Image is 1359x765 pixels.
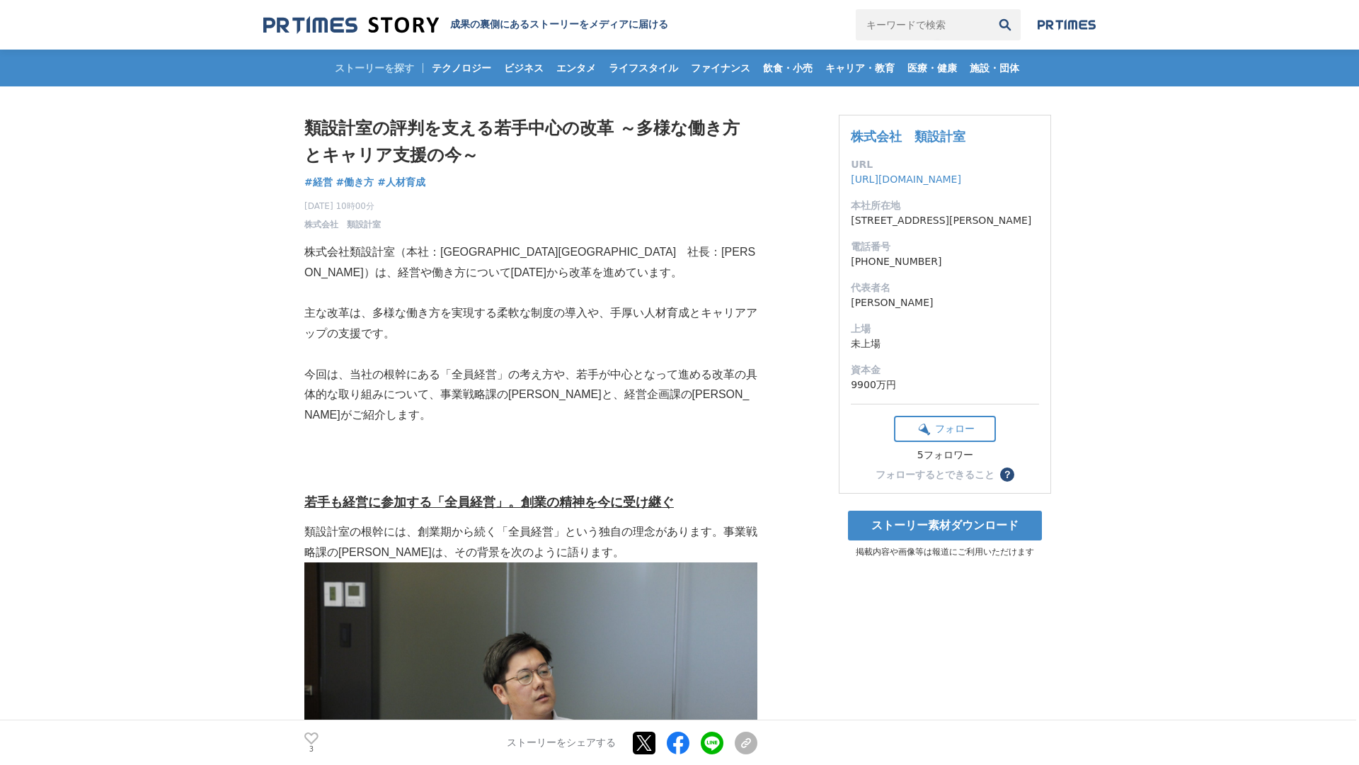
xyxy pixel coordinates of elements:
[851,378,1039,392] dd: 9900万円
[377,175,425,190] a: #人材育成
[964,50,1025,86] a: 施設・団体
[426,50,497,86] a: テクノロジー
[304,746,319,753] p: 3
[551,50,602,86] a: エンタメ
[336,175,374,190] a: #働き方
[426,62,497,74] span: テクノロジー
[498,62,549,74] span: ビジネス
[304,522,757,563] p: 類設計室の根幹には、創業期から続く「全員経営」という独自の理念があります。事業戦略課の[PERSON_NAME]は、その背景を次のように語ります。
[304,495,674,509] u: 若手も経営に参加する「全員経営」。創業の精神を今に受け継ぐ
[851,157,1039,172] dt: URL
[851,174,961,185] a: [URL][DOMAIN_NAME]
[304,200,381,212] span: [DATE] 10時00分
[377,176,425,188] span: #人材育成
[851,336,1039,351] dd: 未上場
[851,129,965,144] a: 株式会社 類設計室
[304,115,757,169] h1: 類設計室の評判を支える若手中心の改革 ～多様な働き方とキャリア支援の今～
[507,737,616,749] p: ストーリーをシェアする
[851,198,1039,213] dt: 本社所在地
[851,254,1039,269] dd: [PHONE_NUMBER]
[603,62,684,74] span: ライフスタイル
[851,363,1039,378] dt: 資本金
[851,295,1039,310] dd: [PERSON_NAME]
[450,18,668,31] h2: 成果の裏側にあるストーリーをメディアに届ける
[1000,467,1014,482] button: ？
[851,213,1039,228] dd: [STREET_ADDRESS][PERSON_NAME]
[757,50,818,86] a: 飲食・小売
[685,62,756,74] span: ファイナンス
[1002,470,1012,480] span: ？
[876,470,994,480] div: フォローするとできること
[902,50,963,86] a: 医療・健康
[304,218,381,231] a: 株式会社 類設計室
[757,62,818,74] span: 飲食・小売
[851,239,1039,254] dt: 電話番号
[902,62,963,74] span: 医療・健康
[820,62,900,74] span: キャリア・教育
[894,416,996,442] button: フォロー
[964,62,1025,74] span: 施設・団体
[498,50,549,86] a: ビジネス
[263,16,668,35] a: 成果の裏側にあるストーリーをメディアに届ける 成果の裏側にあるストーリーをメディアに届ける
[851,280,1039,295] dt: 代表者名
[603,50,684,86] a: ライフスタイル
[851,322,1039,336] dt: 上場
[839,546,1051,558] p: 掲載内容や画像等は報道にご利用いただけます
[820,50,900,86] a: キャリア・教育
[551,62,602,74] span: エンタメ
[304,365,757,426] p: 今回は、当社の根幹にある「全員経営」の考え方や、若手が中心となって進める改革の具体的な取り組みについて、事業戦略課の[PERSON_NAME]と、経営企画課の[PERSON_NAME]がご紹介します。
[304,242,757,283] p: 株式会社類設計室（本社：[GEOGRAPHIC_DATA][GEOGRAPHIC_DATA] 社長：[PERSON_NAME]）は、経営や働き方について[DATE]から改革を進めています。
[263,16,439,35] img: 成果の裏側にあるストーリーをメディアに届ける
[856,9,990,40] input: キーワードで検索
[304,303,757,344] p: 主な改革は、多様な働き方を実現する柔軟な制度の導入や、手厚い人材育成とキャリアアップの支援です。
[685,50,756,86] a: ファイナンス
[990,9,1021,40] button: 検索
[894,449,996,462] div: 5フォロワー
[1038,19,1096,30] img: prtimes
[304,175,333,190] a: #経営
[304,176,333,188] span: #経営
[336,176,374,188] span: #働き方
[848,511,1042,540] a: ストーリー素材ダウンロード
